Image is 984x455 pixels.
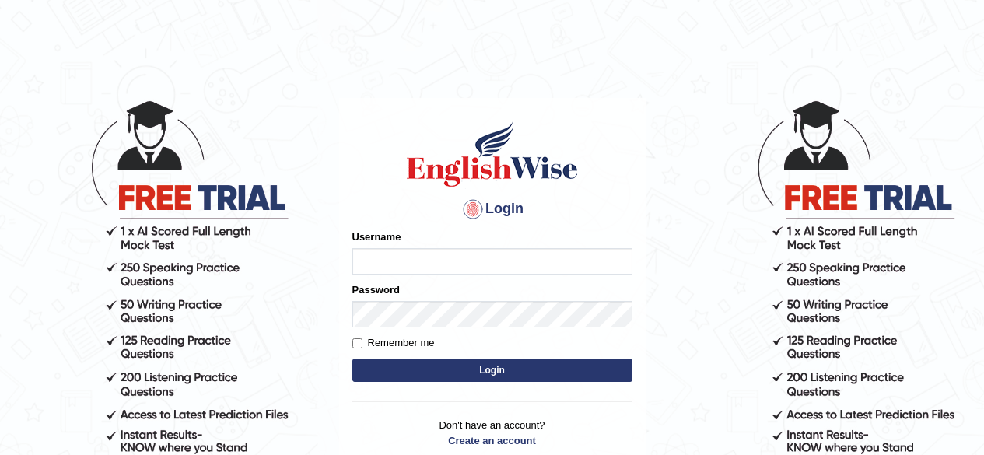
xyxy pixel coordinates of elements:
[352,359,632,382] button: Login
[352,282,400,297] label: Password
[352,335,435,351] label: Remember me
[352,433,632,448] a: Create an account
[352,229,401,244] label: Username
[352,197,632,222] h4: Login
[352,338,362,348] input: Remember me
[404,119,581,189] img: Logo of English Wise sign in for intelligent practice with AI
